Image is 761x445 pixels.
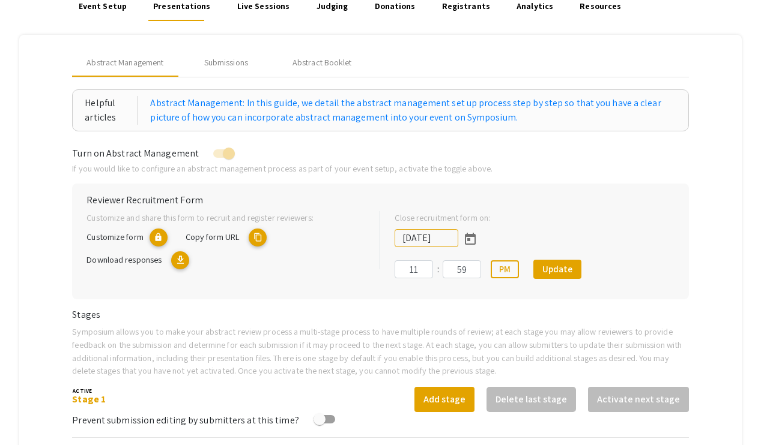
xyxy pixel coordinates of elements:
input: Minutes [443,260,481,278]
div: : [433,262,443,276]
h6: Stages [72,309,688,320]
a: Stage 1 [72,393,106,405]
button: Update [533,260,581,279]
iframe: Chat [9,391,51,436]
span: Turn on Abstract Management [72,147,199,160]
a: Abstract Management: In this guide, we detail the abstract management set up process step by step... [150,96,676,125]
h6: Reviewer Recruitment Form [86,194,674,206]
div: Submissions [204,56,248,69]
p: Customize and share this form to recruit and register reviewers: [86,211,360,224]
button: Activate next stage [588,387,689,412]
div: Helpful articles [85,96,138,125]
p: Symposium allows you to make your abstract review process a multi-stage process to have multiple ... [72,325,688,377]
span: Abstract Management [86,56,163,69]
button: Delete last stage [487,387,576,412]
mat-icon: lock [150,228,168,246]
div: Abstract Booklet [293,56,352,69]
label: Close recruitment form on: [395,211,490,224]
mat-icon: Export responses [171,251,189,269]
button: Add stage [414,387,474,412]
mat-icon: copy URL [249,228,267,246]
p: If you would like to configure an abstract management process as part of your event setup, activa... [72,162,688,175]
input: Hours [395,260,433,278]
button: Open calendar [458,226,482,250]
span: Copy form URL [186,231,239,242]
span: Prevent submission editing by submitters at this time? [72,414,299,426]
span: Download responses [86,254,162,265]
span: Customize form [86,231,143,242]
button: PM [491,260,519,278]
